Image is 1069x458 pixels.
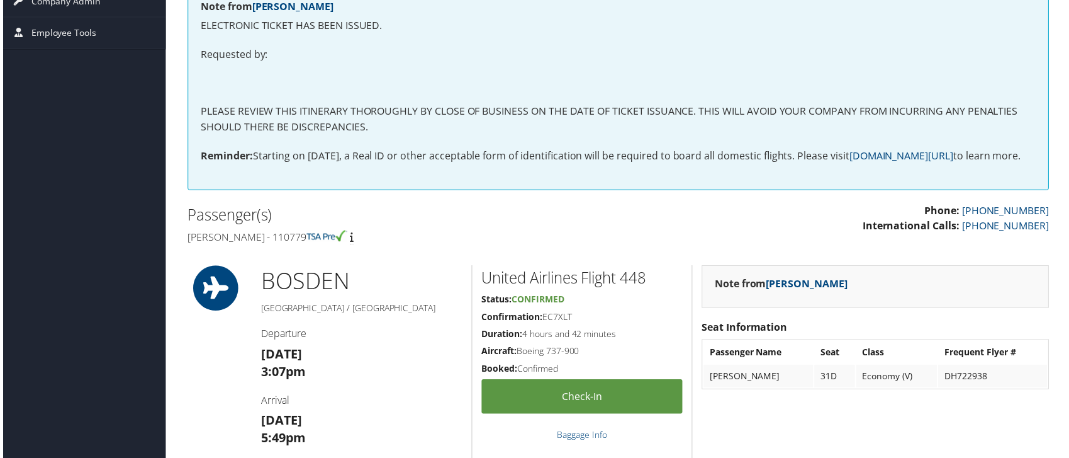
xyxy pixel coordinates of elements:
a: [PHONE_NUMBER] [965,205,1052,219]
h5: Confirmed [481,365,683,377]
strong: Status: [481,295,512,307]
h5: Boeing 737-900 [481,347,683,360]
a: [PHONE_NUMBER] [965,220,1052,234]
h5: [GEOGRAPHIC_DATA] / [GEOGRAPHIC_DATA] [259,304,462,316]
a: Baggage Info [557,432,607,444]
strong: [DATE] [259,415,301,432]
td: 31D [816,367,857,390]
p: PLEASE REVIEW THIS ITINERARY THOROUGHLY BY CLOSE OF BUSINESS ON THE DATE OF TICKET ISSUANCE. THIS... [199,105,1039,137]
strong: Seat Information [703,323,789,336]
strong: Note from [716,278,849,292]
th: Frequent Flyer # [941,343,1050,366]
strong: Phone: [927,205,962,219]
h2: United Airlines Flight 448 [481,269,683,290]
h5: 4 hours and 42 minutes [481,330,683,343]
td: [PERSON_NAME] [705,367,815,390]
a: Check-in [481,382,683,416]
img: tsa-precheck.png [305,232,346,243]
strong: Confirmation: [481,312,542,324]
a: [PERSON_NAME] [768,278,849,292]
th: Passenger Name [705,343,815,366]
strong: Aircraft: [481,347,517,359]
span: Confirmed [512,295,564,307]
strong: Booked: [481,365,517,377]
a: [DOMAIN_NAME][URL] [851,150,956,164]
h2: Passenger(s) [186,206,610,227]
h4: Departure [259,329,462,343]
th: Seat [816,343,857,366]
th: Class [858,343,940,366]
strong: [DATE] [259,348,301,365]
strong: 5:49pm [259,432,305,449]
strong: 3:07pm [259,365,305,382]
p: Requested by: [199,47,1039,64]
p: ELECTRONIC TICKET HAS BEEN ISSUED. [199,18,1039,35]
span: Employee Tools [28,18,94,49]
td: Economy (V) [858,367,940,390]
td: DH722938 [941,367,1050,390]
strong: Reminder: [199,150,251,164]
h4: Arrival [259,396,462,409]
h4: [PERSON_NAME] - 110779 [186,232,610,246]
p: Starting on [DATE], a Real ID or other acceptable form of identification will be required to boar... [199,149,1039,166]
h1: BOS DEN [259,267,462,299]
h5: EC7XLT [481,312,683,325]
strong: International Calls: [865,220,962,234]
strong: Duration: [481,330,522,342]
